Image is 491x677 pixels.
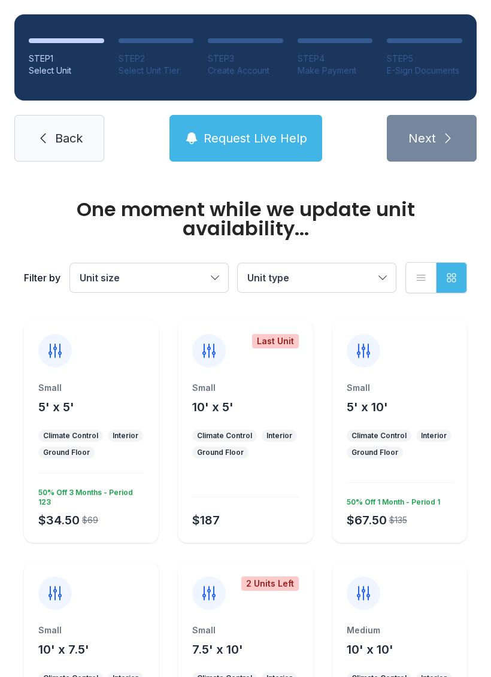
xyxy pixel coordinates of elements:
div: Climate Control [351,431,407,441]
span: 10' x 10' [347,642,393,657]
div: Medium [347,624,453,636]
div: $67.50 [347,512,387,529]
div: Ground Floor [43,448,90,457]
div: Ground Floor [351,448,398,457]
div: Interior [421,431,447,441]
div: STEP 2 [119,53,194,65]
button: 7.5' x 10' [192,641,243,658]
div: $34.50 [38,512,80,529]
div: Climate Control [43,431,98,441]
div: Small [192,382,298,394]
div: Interior [266,431,292,441]
button: 10' x 10' [347,641,393,658]
div: Small [38,382,144,394]
div: Last Unit [252,334,299,348]
div: $135 [389,514,407,526]
div: E-Sign Documents [387,65,462,77]
div: 50% Off 1 Month - Period 1 [342,493,440,507]
span: Back [55,130,83,147]
div: Make Payment [298,65,373,77]
div: Small [192,624,298,636]
div: Select Unit [29,65,104,77]
div: STEP 5 [387,53,462,65]
div: Small [38,624,144,636]
div: $187 [192,512,220,529]
span: Unit size [80,272,120,284]
div: Small [347,382,453,394]
button: 5' x 5' [38,399,74,415]
div: STEP 1 [29,53,104,65]
button: 10' x 7.5' [38,641,89,658]
div: Select Unit Tier [119,65,194,77]
span: 5' x 5' [38,400,74,414]
div: 2 Units Left [241,576,299,591]
div: Climate Control [197,431,252,441]
div: STEP 3 [208,53,283,65]
div: Ground Floor [197,448,244,457]
div: One moment while we update unit availability... [24,200,467,238]
span: Unit type [247,272,289,284]
button: Unit type [238,263,396,292]
span: Next [408,130,436,147]
button: 5' x 10' [347,399,388,415]
button: Unit size [70,263,228,292]
span: 10' x 7.5' [38,642,89,657]
div: Interior [113,431,138,441]
div: 50% Off 3 Months - Period 123 [34,483,144,507]
div: $69 [82,514,98,526]
div: STEP 4 [298,53,373,65]
span: Request Live Help [204,130,307,147]
div: Filter by [24,271,60,285]
span: 10' x 5' [192,400,234,414]
span: 5' x 10' [347,400,388,414]
div: Create Account [208,65,283,77]
button: 10' x 5' [192,399,234,415]
span: 7.5' x 10' [192,642,243,657]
